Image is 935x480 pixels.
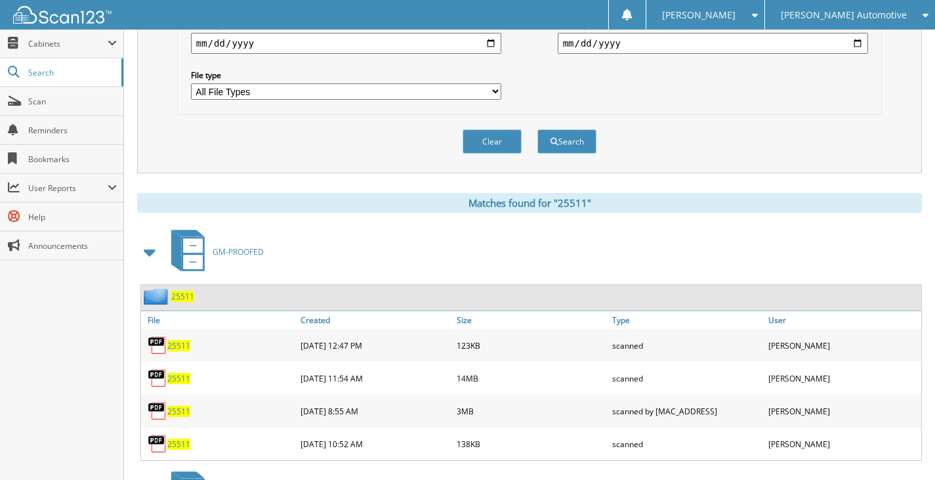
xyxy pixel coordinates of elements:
[765,398,921,424] div: [PERSON_NAME]
[781,11,907,19] span: [PERSON_NAME] Automotive
[163,226,264,278] a: GM-PROOFED
[191,33,502,54] input: start
[171,291,194,302] a: 25511
[28,96,117,107] span: Scan
[765,332,921,359] div: [PERSON_NAME]
[28,240,117,251] span: Announcements
[558,33,869,54] input: end
[297,311,453,329] a: Created
[28,67,115,78] span: Search
[453,311,610,329] a: Size
[453,332,610,359] div: 123KB
[144,288,171,305] img: folder2.png
[141,311,297,329] a: File
[609,431,765,457] div: scanned
[297,431,453,457] div: [DATE] 10:52 AM
[13,6,112,24] img: scan123-logo-white.svg
[453,398,610,424] div: 3MB
[167,373,190,384] a: 25511
[765,365,921,391] div: [PERSON_NAME]
[137,193,922,213] div: Matches found for "25511"
[148,434,167,454] img: PDF.png
[662,11,736,19] span: [PERSON_NAME]
[167,439,190,450] a: 25511
[463,129,522,154] button: Clear
[297,332,453,359] div: [DATE] 12:47 PM
[191,70,502,81] label: File type
[609,398,765,424] div: scanned by [MAC_ADDRESS]
[148,401,167,421] img: PDF.png
[609,365,765,391] div: scanned
[213,246,264,257] span: GM-PROOFED
[28,38,108,49] span: Cabinets
[167,340,190,351] a: 25511
[148,336,167,355] img: PDF.png
[28,154,117,165] span: Bookmarks
[28,125,117,136] span: Reminders
[297,398,453,424] div: [DATE] 8:55 AM
[869,417,935,480] iframe: Chat Widget
[609,311,765,329] a: Type
[765,431,921,457] div: [PERSON_NAME]
[537,129,596,154] button: Search
[453,365,610,391] div: 14MB
[148,368,167,388] img: PDF.png
[453,431,610,457] div: 138KB
[609,332,765,359] div: scanned
[167,406,190,417] a: 25511
[28,183,108,194] span: User Reports
[297,365,453,391] div: [DATE] 11:54 AM
[765,311,921,329] a: User
[28,211,117,223] span: Help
